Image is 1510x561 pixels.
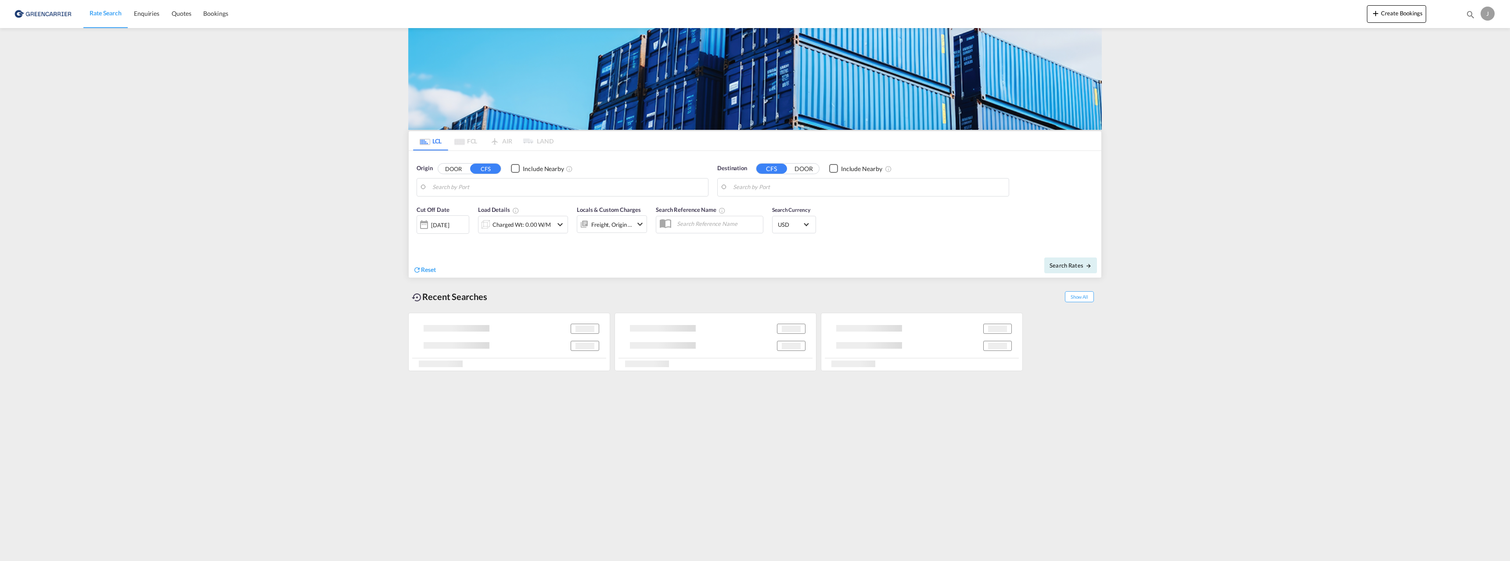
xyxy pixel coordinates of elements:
md-select: Select Currency: $ USDUnited States Dollar [777,218,811,231]
div: J [1481,7,1495,21]
div: Include Nearby [841,164,882,173]
button: CFS [756,164,787,174]
img: e39c37208afe11efa9cb1d7a6ea7d6f5.png [13,4,72,24]
span: Search Rates [1050,262,1092,269]
md-icon: Unchecked: Ignores neighbouring ports when fetching rates.Checked : Includes neighbouring ports w... [885,165,892,172]
span: Search Currency [772,207,810,213]
span: Rate Search [90,9,122,17]
div: [DATE] [417,215,469,234]
div: Origin DOOR CFS Checkbox No InkUnchecked: Ignores neighbouring ports when fetching rates.Checked ... [409,151,1101,278]
div: Charged Wt: 0.00 W/M [493,218,551,231]
md-datepicker: Select [417,233,423,245]
md-checkbox: Checkbox No Ink [829,164,882,173]
md-icon: icon-magnify [1466,10,1475,19]
span: Reset [421,266,436,273]
span: Locals & Custom Charges [577,206,641,213]
button: icon-plus 400-fgCreate Bookings [1367,5,1426,23]
button: Search Ratesicon-arrow-right [1044,257,1097,273]
span: Cut Off Date [417,206,449,213]
span: Enquiries [134,10,159,17]
md-icon: icon-arrow-right [1086,263,1092,269]
md-icon: Chargeable Weight [512,207,519,214]
md-icon: Your search will be saved by the below given name [719,207,726,214]
input: Search Reference Name [672,217,763,230]
div: Recent Searches [408,287,491,307]
span: Destination [717,164,747,173]
md-icon: icon-chevron-down [635,219,645,229]
div: Freight Origin Destination [591,218,633,231]
md-icon: icon-chevron-down [555,219,565,230]
md-icon: icon-refresh [413,266,421,274]
button: CFS [470,164,501,174]
button: DOOR [788,164,819,174]
md-tab-item: LCL [413,131,448,150]
span: Bookings [203,10,228,17]
input: Search by Port [733,181,1004,194]
input: Search by Port [432,181,704,194]
span: Quotes [172,10,191,17]
md-icon: Unchecked: Ignores neighbouring ports when fetching rates.Checked : Includes neighbouring ports w... [566,165,573,172]
div: [DATE] [431,221,449,229]
span: Origin [417,164,432,173]
md-pagination-wrapper: Use the left and right arrow keys to navigate between tabs [413,131,554,150]
md-checkbox: Checkbox No Ink [511,164,564,173]
div: Charged Wt: 0.00 W/Micon-chevron-down [478,216,568,233]
span: Search Reference Name [656,206,726,213]
md-icon: icon-backup-restore [412,292,422,303]
span: USD [778,221,802,229]
img: GreenCarrierFCL_LCL.png [408,28,1102,130]
span: Show All [1065,291,1094,302]
span: Load Details [478,206,519,213]
div: icon-refreshReset [413,265,436,275]
div: Freight Origin Destinationicon-chevron-down [577,215,647,233]
div: icon-magnify [1466,10,1475,23]
div: Include Nearby [523,164,564,173]
button: DOOR [438,164,469,174]
md-icon: icon-plus 400-fg [1370,8,1381,18]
